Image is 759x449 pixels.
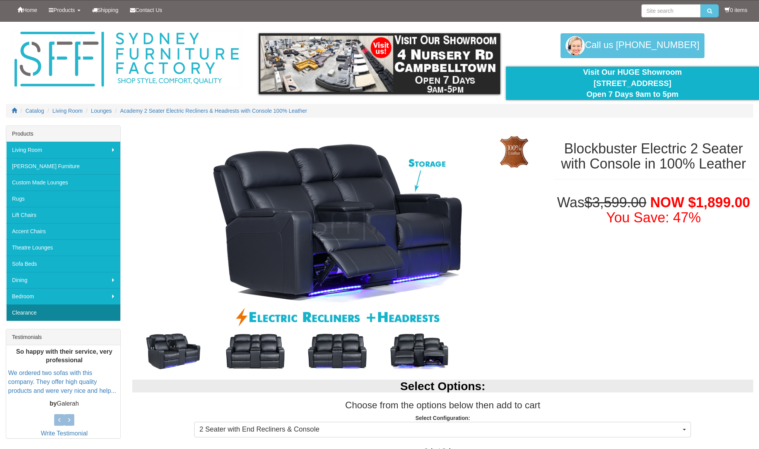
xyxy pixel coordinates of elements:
button: 2 Seater with End Recliners & Console [194,422,691,437]
span: Home [23,7,37,13]
span: Shipping [97,7,119,13]
a: Catalog [26,108,44,114]
strong: Select Configuration: [415,415,470,421]
h1: Blockbuster Electric 2 Seater with Console in 100% Leather [554,141,753,172]
a: Dining [6,272,120,288]
b: So happy with their service, very professional [16,348,113,364]
a: We ordered two sofas with this company. They offer high quality products and were very nice and h... [8,370,116,394]
p: Galerah [8,399,120,408]
a: Shipping [86,0,125,20]
a: Rugs [6,191,120,207]
a: [PERSON_NAME] Furniture [6,158,120,174]
img: showroom.gif [259,33,500,94]
b: by [50,400,57,407]
input: Site search [641,4,701,17]
a: Contact Us [124,0,168,20]
a: Lounges [91,108,112,114]
a: Write Testimonial [41,430,87,437]
a: Clearance [6,304,120,321]
div: Products [6,126,120,142]
li: 0 items [725,6,747,14]
span: 2 Seater with End Recliners & Console [199,425,681,435]
a: Home [12,0,43,20]
a: Living Room [53,108,83,114]
a: Academy 2 Seater Electric Recliners & Headrests with Console 100% Leather [120,108,307,114]
div: Visit Our HUGE Showroom [STREET_ADDRESS] Open 7 Days 9am to 5pm [512,67,753,100]
b: Select Options: [400,380,485,392]
span: Contact Us [135,7,162,13]
h1: Was [554,195,753,225]
a: Living Room [6,142,120,158]
a: Lift Chairs [6,207,120,223]
a: Theatre Lounges [6,239,120,256]
a: Accent Chairs [6,223,120,239]
a: Products [43,0,86,20]
h3: Choose from the options below then add to cart [132,400,753,410]
div: Testimonials [6,329,120,345]
img: Sydney Furniture Factory [10,29,243,89]
span: Products [53,7,75,13]
a: Sofa Beds [6,256,120,272]
span: NOW $1,899.00 [650,194,750,210]
del: $3,599.00 [585,194,646,210]
a: Bedroom [6,288,120,304]
font: You Save: 47% [606,210,701,225]
a: Custom Made Lounges [6,174,120,191]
